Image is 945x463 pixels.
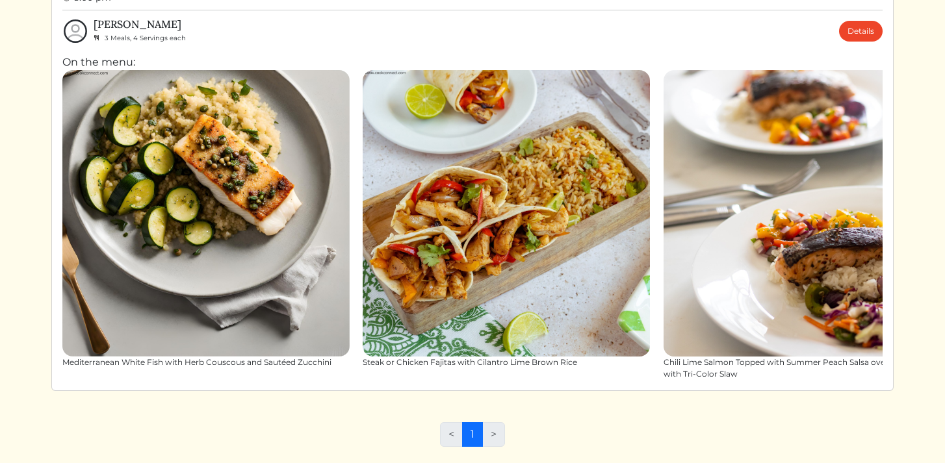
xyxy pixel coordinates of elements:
[363,357,650,368] div: Steak or Chicken Fajitas with Cilantro Lime Brown Rice
[94,18,186,31] h6: [PERSON_NAME]
[839,21,883,42] a: Details
[62,55,883,381] div: On the menu:
[62,18,88,44] img: profile-circle-6dcd711754eaac681cb4e5fa6e5947ecf152da99a3a386d1f417117c42b37ef2.svg
[462,422,483,447] a: 1
[105,34,186,42] span: 3 Meals, 4 Servings each
[62,70,350,357] img: Mediterranean White Fish with Herb Couscous and Sautéed Zucchini
[363,70,650,357] img: Steak or Chicken Fajitas with Cilantro Lime Brown Rice
[440,422,505,457] nav: Page
[94,34,99,41] img: fork_knife_small-8e8c56121c6ac9ad617f7f0151facf9cb574b427d2b27dceffcaf97382ddc7e7.svg
[62,70,350,369] a: Mediterranean White Fish with Herb Couscous and Sautéed Zucchini
[62,357,350,368] div: Mediterranean White Fish with Herb Couscous and Sautéed Zucchini
[363,70,650,369] a: Steak or Chicken Fajitas with Cilantro Lime Brown Rice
